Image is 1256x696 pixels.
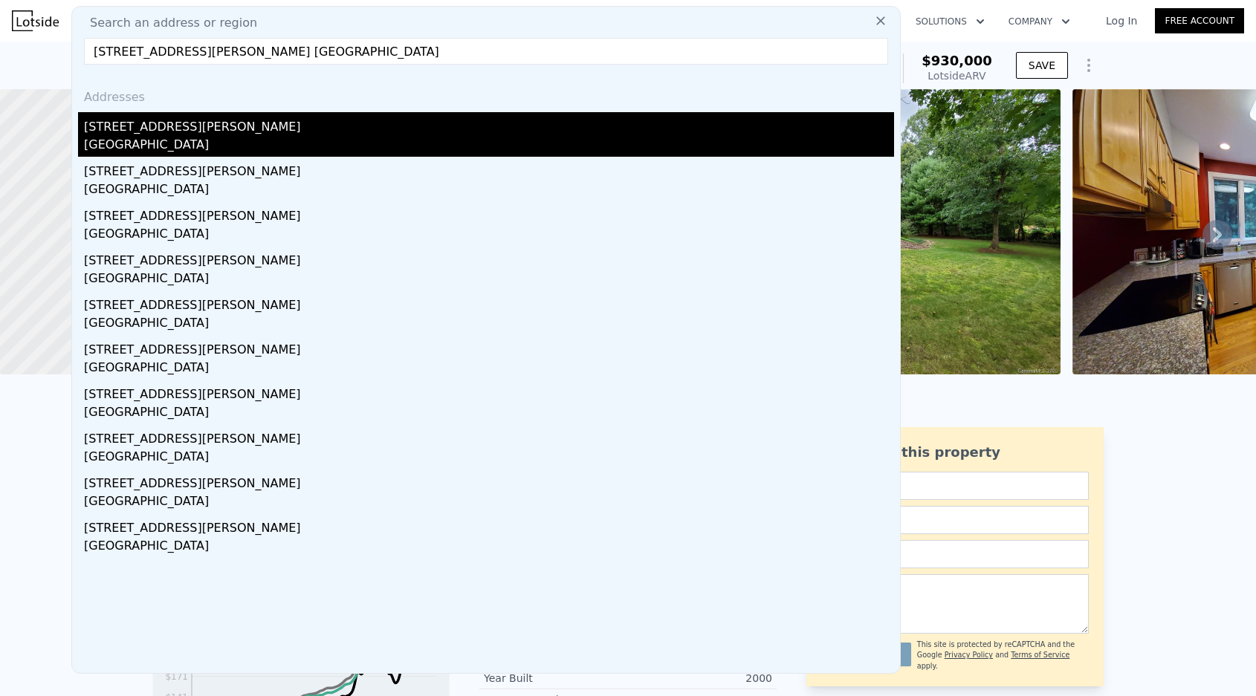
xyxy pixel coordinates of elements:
div: [STREET_ADDRESS][PERSON_NAME] [84,335,894,359]
div: [STREET_ADDRESS][PERSON_NAME] [84,112,894,136]
div: [GEOGRAPHIC_DATA] [84,225,894,246]
div: [STREET_ADDRESS][PERSON_NAME] [84,469,894,492]
div: [GEOGRAPHIC_DATA] [84,403,894,424]
a: Privacy Policy [945,651,993,659]
div: [STREET_ADDRESS][PERSON_NAME] [84,246,894,270]
div: [GEOGRAPHIC_DATA] [84,136,894,157]
input: Name [821,472,1089,500]
div: Addresses [78,77,894,112]
div: [GEOGRAPHIC_DATA] [84,180,894,201]
button: Solutions [904,8,997,35]
span: Search an address or region [78,14,257,32]
div: [GEOGRAPHIC_DATA] [84,270,894,290]
div: Year Built [484,671,628,686]
div: [GEOGRAPHIC_DATA] [84,448,894,469]
div: [STREET_ADDRESS][PERSON_NAME] [84,157,894,180]
div: [GEOGRAPHIC_DATA] [84,492,894,513]
a: Free Account [1155,8,1244,33]
div: 2000 [628,671,772,686]
div: Ask about this property [821,442,1089,463]
div: This site is protected by reCAPTCHA and the Google and apply. [917,640,1089,671]
input: Enter an address, city, region, neighborhood or zip code [84,38,888,65]
button: SAVE [1016,52,1068,79]
tspan: $171 [165,671,188,682]
div: [GEOGRAPHIC_DATA] [84,314,894,335]
button: Show Options [1074,51,1104,80]
div: [STREET_ADDRESS][PERSON_NAME] [84,290,894,314]
a: Log In [1088,13,1155,28]
button: Company [997,8,1082,35]
input: Phone [821,540,1089,568]
div: Lotside ARV [922,68,992,83]
input: Email [821,506,1089,534]
div: [STREET_ADDRESS][PERSON_NAME] [84,380,894,403]
div: [GEOGRAPHIC_DATA] [84,537,894,558]
a: Terms of Service [1011,651,1069,659]
img: Lotside [12,10,59,31]
div: [STREET_ADDRESS][PERSON_NAME] [84,201,894,225]
span: $930,000 [922,53,992,68]
div: [GEOGRAPHIC_DATA] [84,359,894,380]
div: [STREET_ADDRESS][PERSON_NAME] [84,513,894,537]
div: [STREET_ADDRESS][PERSON_NAME] [84,424,894,448]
